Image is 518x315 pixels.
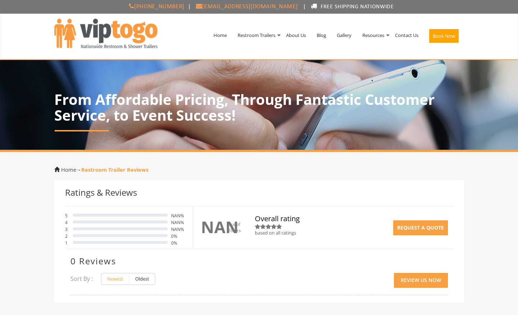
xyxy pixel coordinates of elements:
a: Home [61,166,76,173]
a: Book Now [424,17,464,58]
a: [EMAIL_ADDRESS][DOMAIN_NAME] [191,4,302,10]
a: Oldest [129,274,155,283]
a: Blog [311,17,331,54]
h5: 0 Reviews [70,256,448,266]
a: [PHONE_NUMBER] [124,4,188,10]
a: Gallery [331,17,357,54]
a: Review Us Now [394,273,448,288]
span: NAN [201,216,239,238]
span: 3 [65,227,69,232]
span: → [61,166,149,173]
span: based on all ratings [255,230,296,236]
a: Restroom Trailers [232,17,281,54]
span: 4 [65,221,69,225]
span: 2 [65,234,69,238]
a: Request a Quote [393,221,448,235]
span: NAN% [171,221,187,225]
span: | [188,4,191,10]
a: About Us [281,17,311,54]
img: VIPTOGO [54,19,157,48]
a: Newest [101,274,129,283]
span: 1 [65,241,69,245]
span: Overall rating [255,216,453,222]
span: 0% [171,241,187,245]
a: Home [208,17,232,54]
span: 5 [65,214,69,218]
span: NAN% [171,214,187,218]
span: Out of Stars [228,221,241,233]
p: FREE SHIPPING NATIONWIDE [4,2,514,12]
em: Sort By : [70,275,93,283]
a: Contact Us [390,17,424,54]
strong: Restroom Trailer Reviews [81,166,148,173]
a: Resources [357,17,390,54]
button: Book Now [429,29,459,43]
span: 5 [228,227,230,233]
h3: Ratings & Reviews [65,189,453,196]
span: | [303,4,306,10]
h1: From Affordable Pricing, Through Fantastic Customer Service, to Event Success! [54,92,464,123]
span: NAN% [171,227,187,232]
span: 0% [171,234,187,238]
